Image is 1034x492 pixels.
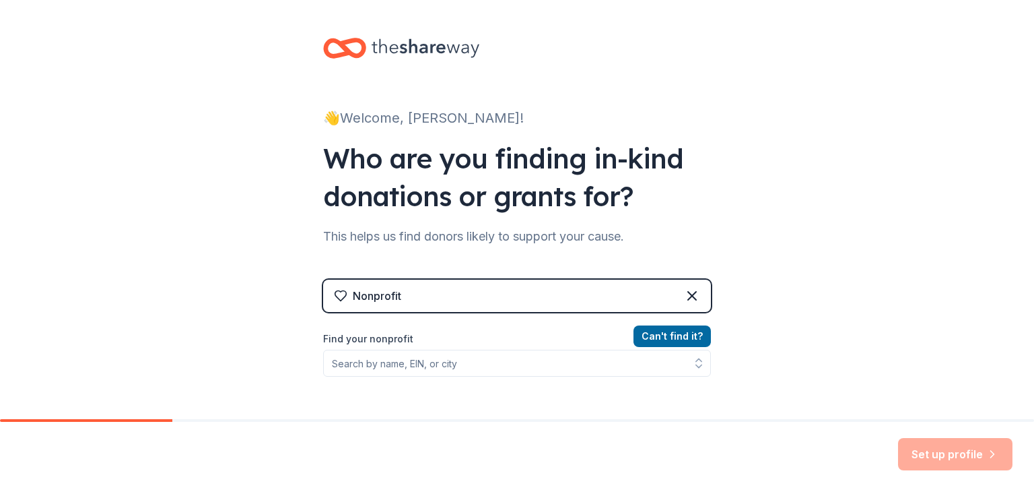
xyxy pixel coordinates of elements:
[353,288,401,304] div: Nonprofit
[633,326,711,347] button: Can't find it?
[323,140,711,215] div: Who are you finding in-kind donations or grants for?
[323,331,711,347] label: Find your nonprofit
[323,350,711,377] input: Search by name, EIN, or city
[323,107,711,129] div: 👋 Welcome, [PERSON_NAME]!
[323,226,711,247] div: This helps us find donors likely to support your cause.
